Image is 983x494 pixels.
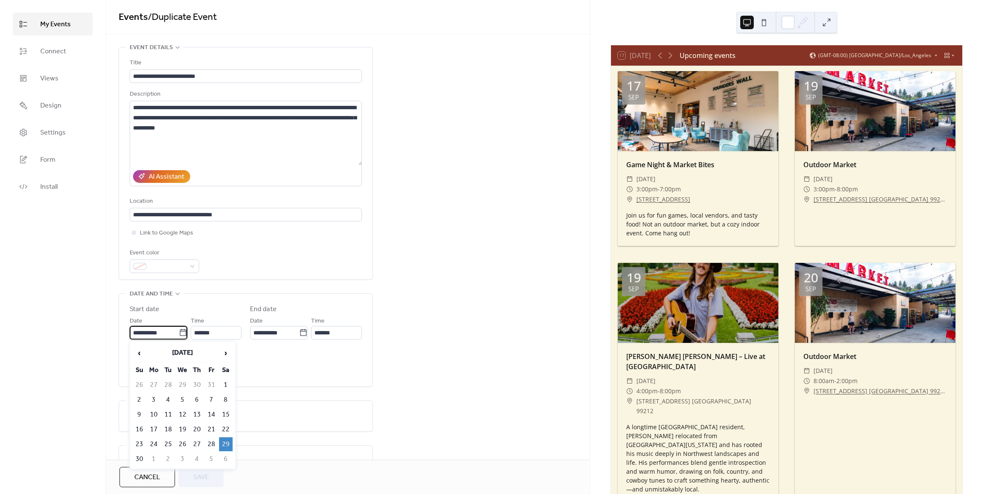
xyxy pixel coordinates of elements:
div: Location [130,196,360,207]
span: Views [40,74,58,84]
span: 8:00am [814,376,834,386]
td: 1 [219,378,233,392]
td: 18 [161,422,175,436]
div: AI Assistant [149,172,184,182]
a: Install [13,175,93,198]
div: ​ [626,386,633,396]
div: ​ [626,376,633,386]
td: 3 [147,393,161,407]
span: 8:00pm [837,184,858,194]
span: [DATE] [636,174,655,184]
span: 3:00pm [814,184,835,194]
td: 19 [176,422,189,436]
div: Sep [805,286,816,292]
span: Design [40,101,61,111]
span: [STREET_ADDRESS] [GEOGRAPHIC_DATA] 99212 [636,396,770,417]
span: / Duplicate Event [148,8,217,27]
div: Description [130,89,360,99]
span: - [834,376,836,386]
th: Mo [147,363,161,377]
a: Events [119,8,148,27]
td: 31 [205,378,218,392]
td: 27 [190,437,204,451]
td: 25 [161,437,175,451]
td: 20 [190,422,204,436]
span: 2:00pm [836,376,858,386]
span: Date [130,316,142,326]
div: ​ [803,184,810,194]
th: [DATE] [147,344,218,362]
div: Outdoor Market [795,351,955,362]
th: Tu [161,363,175,377]
span: Install [40,182,58,192]
td: 4 [190,452,204,466]
div: 19 [804,80,818,92]
td: 2 [133,393,146,407]
th: Fr [205,363,218,377]
a: My Events [13,13,93,36]
div: A longtime [GEOGRAPHIC_DATA] resident, [PERSON_NAME] relocated from [GEOGRAPHIC_DATA][US_STATE] a... [618,422,778,494]
div: Join us for fun games, local vendors, and tasty food! Not an outdoor market, but a cozy indoor ev... [618,211,778,237]
td: 9 [133,408,146,422]
th: Su [133,363,146,377]
span: 4:00pm [636,386,658,396]
div: End date [250,304,277,315]
button: Cancel [119,467,175,487]
span: Date and time [130,289,173,299]
a: [STREET_ADDRESS] [GEOGRAPHIC_DATA] 99212 [814,194,947,204]
span: Settings [40,128,66,138]
span: Time [311,316,325,326]
td: 22 [219,422,233,436]
td: 6 [190,393,204,407]
div: ​ [803,376,810,386]
td: 12 [176,408,189,422]
span: ‹ [133,345,146,362]
a: Design [13,94,93,117]
span: 8:00pm [660,386,681,396]
span: (GMT-08:00) [GEOGRAPHIC_DATA]/Los_Angeles [818,53,931,58]
td: 6 [219,452,233,466]
span: Link to Google Maps [140,228,193,238]
td: 10 [147,408,161,422]
div: 17 [627,80,641,92]
span: 7:00pm [660,184,681,194]
div: ​ [626,174,633,184]
span: [DATE] [814,366,833,376]
td: 8 [219,393,233,407]
span: - [658,184,660,194]
div: Event color [130,248,197,258]
span: Event details [130,43,173,53]
td: 5 [176,393,189,407]
div: ​ [803,174,810,184]
td: 17 [147,422,161,436]
span: Form [40,155,56,165]
td: 29 [219,437,233,451]
th: Th [190,363,204,377]
td: 5 [205,452,218,466]
span: 3:00pm [636,184,658,194]
div: ​ [803,194,810,204]
td: 30 [190,378,204,392]
div: Upcoming events [680,50,736,61]
a: Form [13,148,93,171]
a: Views [13,67,93,90]
td: 28 [205,437,218,451]
td: 26 [133,378,146,392]
td: 13 [190,408,204,422]
td: 15 [219,408,233,422]
a: [STREET_ADDRESS] [636,194,690,204]
div: ​ [803,386,810,396]
div: ​ [626,194,633,204]
td: 24 [147,437,161,451]
td: 2 [161,452,175,466]
a: Settings [13,121,93,144]
div: 20 [804,271,818,284]
td: 27 [147,378,161,392]
div: Game Night & Market Bites [618,160,778,170]
span: - [658,386,660,396]
td: 30 [133,452,146,466]
div: ​ [803,366,810,376]
td: 26 [176,437,189,451]
div: Sep [628,94,639,100]
div: [PERSON_NAME] [PERSON_NAME] – Live at [GEOGRAPHIC_DATA] [618,351,778,372]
